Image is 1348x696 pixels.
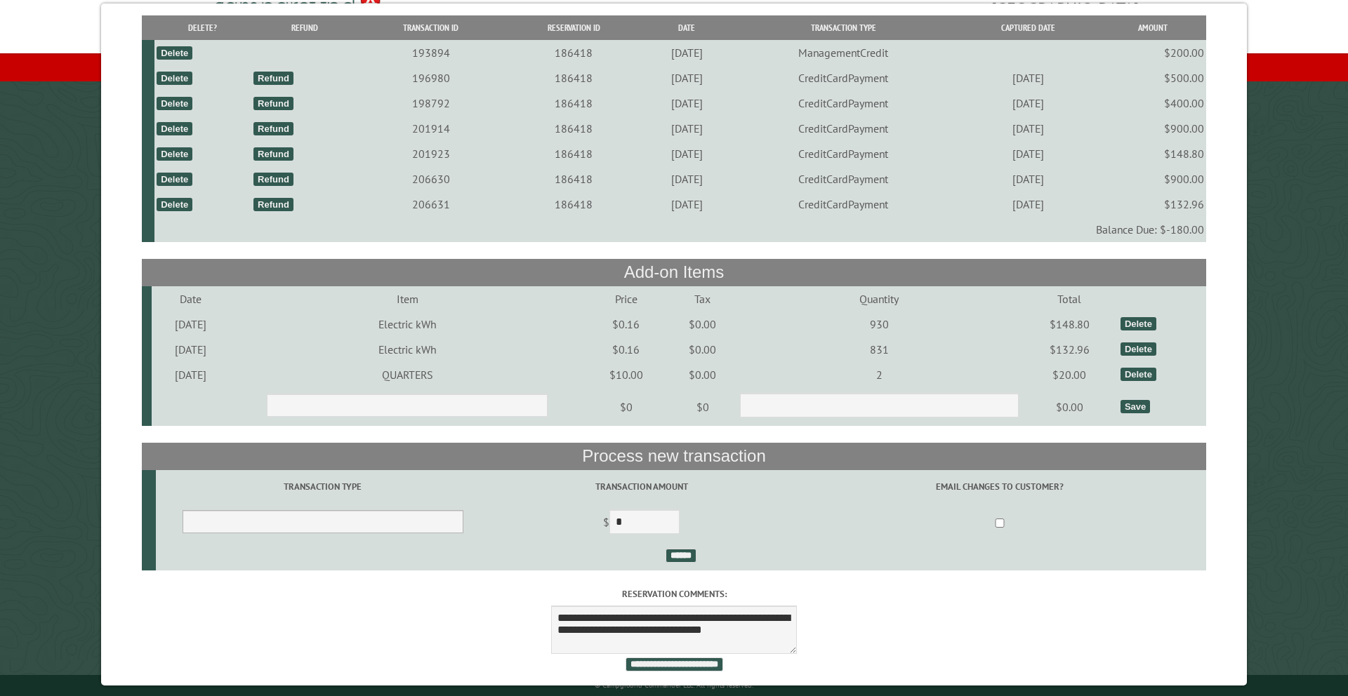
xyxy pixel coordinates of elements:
[152,337,230,362] td: [DATE]
[230,362,584,387] td: QUARTERS
[157,46,192,60] div: Delete
[643,166,729,192] td: [DATE]
[154,217,1206,242] td: Balance Due: $-180.00
[643,15,729,40] th: Date
[1021,387,1118,427] td: $0.00
[230,337,584,362] td: Electric kWh
[584,362,668,387] td: $10.00
[1021,362,1118,387] td: $20.00
[358,91,504,116] td: 198792
[152,362,230,387] td: [DATE]
[957,65,1099,91] td: [DATE]
[1099,91,1206,116] td: $400.00
[795,480,1204,493] label: Email changes to customer?
[504,91,644,116] td: 186418
[1021,337,1118,362] td: $132.96
[737,286,1021,312] td: Quantity
[595,681,753,690] small: © Campground Commander LLC. All rights reserved.
[253,97,293,110] div: Refund
[230,312,584,337] td: Electric kWh
[358,15,504,40] th: Transaction ID
[504,65,644,91] td: 186418
[737,362,1021,387] td: 2
[643,141,729,166] td: [DATE]
[358,65,504,91] td: 196980
[1021,286,1118,312] td: Total
[251,15,358,40] th: Refund
[957,15,1099,40] th: Captured Date
[253,147,293,161] div: Refund
[668,362,737,387] td: $0.00
[142,443,1207,469] th: Process new transaction
[643,91,729,116] td: [DATE]
[358,40,504,65] td: 193894
[157,198,192,211] div: Delete
[1099,15,1206,40] th: Amount
[253,72,293,85] div: Refund
[1099,141,1206,166] td: $148.80
[1121,317,1156,330] div: Delete
[584,286,668,312] td: Price
[1099,40,1206,65] td: $200.00
[157,97,192,110] div: Delete
[157,122,192,135] div: Delete
[730,40,957,65] td: ManagementCredit
[730,166,957,192] td: CreditCardPayment
[1099,192,1206,217] td: $132.96
[504,192,644,217] td: 186418
[1099,65,1206,91] td: $500.00
[358,116,504,141] td: 201914
[358,192,504,217] td: 206631
[1121,400,1150,413] div: Save
[504,40,644,65] td: 186418
[253,198,293,211] div: Refund
[1121,342,1156,356] div: Delete
[490,504,793,543] td: $
[152,312,230,337] td: [DATE]
[957,141,1099,166] td: [DATE]
[957,166,1099,192] td: [DATE]
[358,166,504,192] td: 206630
[157,173,192,186] div: Delete
[668,312,737,337] td: $0.00
[504,166,644,192] td: 186418
[142,587,1207,601] label: Reservation comments:
[643,40,729,65] td: [DATE]
[668,337,737,362] td: $0.00
[1099,116,1206,141] td: $900.00
[157,147,192,161] div: Delete
[730,116,957,141] td: CreditCardPayment
[957,192,1099,217] td: [DATE]
[157,72,192,85] div: Delete
[730,65,957,91] td: CreditCardPayment
[504,141,644,166] td: 186418
[730,141,957,166] td: CreditCardPayment
[1121,368,1156,381] div: Delete
[643,192,729,217] td: [DATE]
[230,286,584,312] td: Item
[504,15,644,40] th: Reservation ID
[154,15,251,40] th: Delete?
[957,116,1099,141] td: [DATE]
[358,141,504,166] td: 201923
[492,480,791,493] label: Transaction Amount
[737,312,1021,337] td: 930
[142,259,1207,286] th: Add-on Items
[730,15,957,40] th: Transaction Type
[1021,312,1118,337] td: $148.80
[668,286,737,312] td: Tax
[152,286,230,312] td: Date
[730,91,957,116] td: CreditCardPayment
[737,337,1021,362] td: 831
[504,116,644,141] td: 186418
[584,312,668,337] td: $0.16
[158,480,488,493] label: Transaction Type
[643,116,729,141] td: [DATE]
[668,387,737,427] td: $0
[253,173,293,186] div: Refund
[584,337,668,362] td: $0.16
[730,192,957,217] td: CreditCardPayment
[584,387,668,427] td: $0
[643,65,729,91] td: [DATE]
[1099,166,1206,192] td: $900.00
